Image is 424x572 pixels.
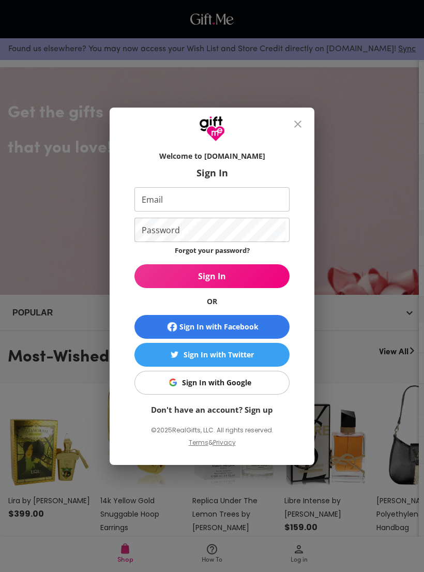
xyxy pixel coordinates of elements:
[134,167,290,179] h6: Sign In
[189,438,208,447] a: Terms
[134,315,290,339] button: Sign In with Facebook
[151,404,273,415] a: Don't have an account? Sign up
[134,264,290,288] button: Sign In
[208,437,213,457] p: &
[134,296,290,307] h6: OR
[179,321,259,333] div: Sign In with Facebook
[175,246,250,255] a: Forgot your password?
[171,351,178,358] img: Sign In with Twitter
[134,151,290,161] h6: Welcome to [DOMAIN_NAME]
[213,438,236,447] a: Privacy
[134,343,290,367] button: Sign In with TwitterSign In with Twitter
[134,371,290,395] button: Sign In with GoogleSign In with Google
[169,379,177,386] img: Sign In with Google
[199,116,225,142] img: GiftMe Logo
[134,270,290,282] span: Sign In
[285,112,310,137] button: close
[182,377,251,388] div: Sign In with Google
[184,349,254,360] div: Sign In with Twitter
[134,424,290,437] p: © 2025 RealGifts, LLC. All rights reserved.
